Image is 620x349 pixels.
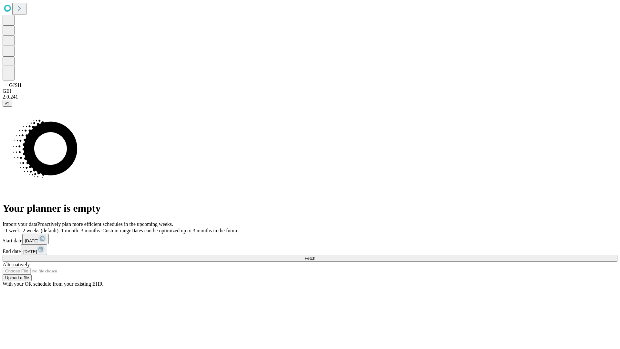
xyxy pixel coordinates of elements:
span: Custom range [102,228,131,233]
span: @ [5,101,10,106]
div: 2.0.241 [3,94,617,100]
span: GJSH [9,82,21,88]
span: 3 months [81,228,100,233]
div: End date [3,244,617,255]
span: Fetch [305,256,315,261]
button: @ [3,100,12,107]
span: 1 month [61,228,78,233]
span: 1 week [5,228,20,233]
span: Proactively plan more efficient schedules in the upcoming weeks. [37,221,173,227]
div: Start date [3,234,617,244]
span: Alternatively [3,262,30,267]
span: Import your data [3,221,37,227]
button: [DATE] [22,234,49,244]
button: [DATE] [21,244,47,255]
span: With your OR schedule from your existing EHR [3,281,103,287]
h1: Your planner is empty [3,202,617,214]
button: Fetch [3,255,617,262]
span: Dates can be optimized up to 3 months in the future. [131,228,240,233]
button: Upload a file [3,274,32,281]
span: [DATE] [25,238,38,243]
span: 2 weeks (default) [23,228,58,233]
span: [DATE] [23,249,37,254]
div: GEI [3,88,617,94]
